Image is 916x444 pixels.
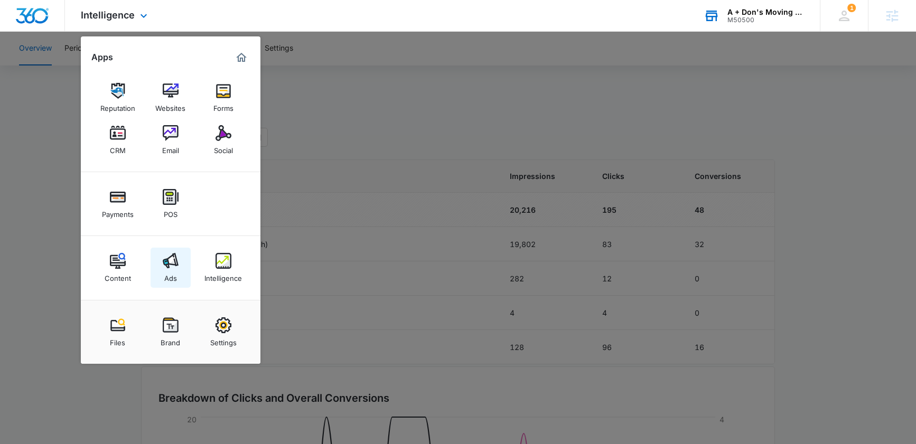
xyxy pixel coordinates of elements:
[81,10,135,21] span: Intelligence
[98,78,138,118] a: Reputation
[203,312,244,352] a: Settings
[847,4,856,12] div: notifications count
[151,184,191,224] a: POS
[151,78,191,118] a: Websites
[155,99,185,112] div: Websites
[213,99,233,112] div: Forms
[100,99,135,112] div: Reputation
[102,205,134,219] div: Payments
[110,141,126,155] div: CRM
[91,52,113,62] h2: Apps
[98,184,138,224] a: Payments
[203,248,244,288] a: Intelligence
[210,333,237,347] div: Settings
[151,248,191,288] a: Ads
[151,312,191,352] a: Brand
[110,333,125,347] div: Files
[203,78,244,118] a: Forms
[727,8,805,16] div: account name
[164,269,177,282] div: Ads
[204,269,242,282] div: Intelligence
[105,269,131,282] div: Content
[151,120,191,160] a: Email
[98,312,138,352] a: Files
[214,141,233,155] div: Social
[161,333,180,347] div: Brand
[847,4,856,12] span: 1
[727,16,805,24] div: account id
[164,205,177,219] div: POS
[203,120,244,160] a: Social
[233,49,250,66] a: Marketing 360® Dashboard
[162,141,179,155] div: Email
[98,120,138,160] a: CRM
[98,248,138,288] a: Content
